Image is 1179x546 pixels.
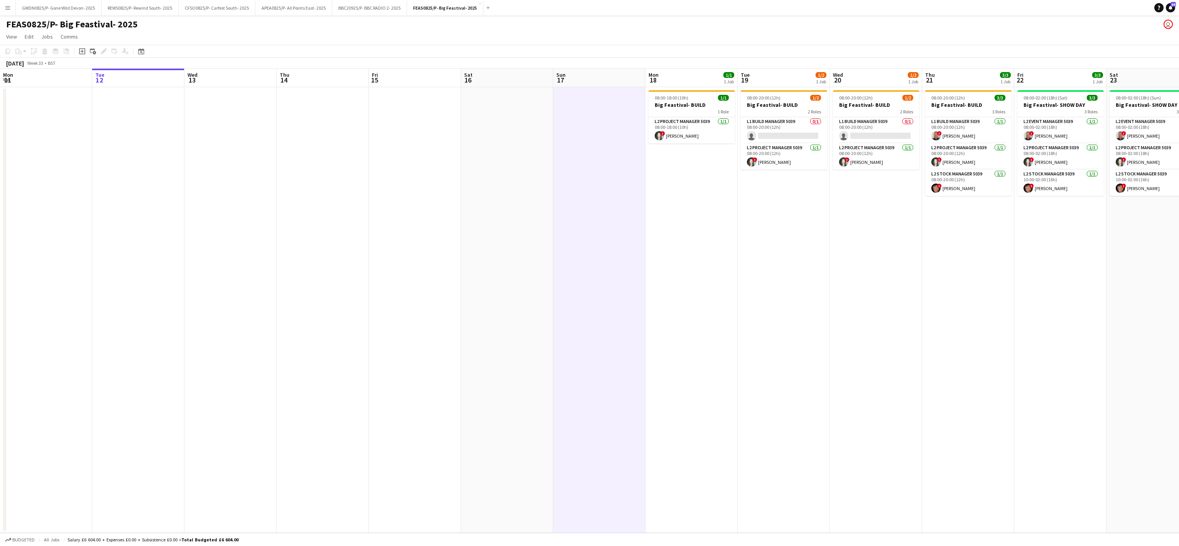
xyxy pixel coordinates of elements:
[718,95,729,101] span: 1/1
[937,157,942,162] span: !
[68,537,238,543] div: Salary £6 604.00 + Expenses £0.00 + Subsistence £0.00 =
[186,76,198,84] span: 13
[833,71,843,78] span: Wed
[1093,79,1103,84] div: 1 Job
[1000,79,1010,84] div: 1 Job
[1171,2,1176,7] span: 84
[995,95,1005,101] span: 3/3
[723,72,734,78] span: 1/1
[741,90,827,170] app-job-card: 08:00-20:00 (12h)1/2Big Feastival- BUILD2 RolesL1 Build Manager 50390/108:00-20:00 (12h) L2 Proje...
[3,71,13,78] span: Mon
[25,60,45,66] span: Week 33
[660,131,665,136] span: !
[1122,157,1126,162] span: !
[741,143,827,170] app-card-role: L2 Project Manager 50391/108:00-20:00 (12h)![PERSON_NAME]
[1016,76,1024,84] span: 22
[3,32,20,42] a: View
[937,131,942,136] span: !
[741,101,827,108] h3: Big Feastival- BUILD
[925,71,935,78] span: Thu
[833,90,919,170] app-job-card: 08:00-20:00 (12h)1/2Big Feastival- BUILD2 RolesL1 Build Manager 50390/108:00-20:00 (12h) L2 Proje...
[902,95,913,101] span: 1/2
[1116,95,1161,101] span: 08:00-02:00 (18h) (Sun)
[101,0,179,15] button: REWS0825/P- Rewind South- 2025
[925,117,1012,143] app-card-role: L1 Build Manager 50391/108:00-20:00 (12h)![PERSON_NAME]
[1122,131,1126,136] span: !
[718,109,729,115] span: 1 Role
[1017,90,1104,196] app-job-card: 08:00-02:00 (18h) (Sat)3/3Big Feastival- SHOW DAY3 RolesL2 Event Manager 50391/108:00-02:00 (18h)...
[48,60,56,66] div: BST
[94,76,105,84] span: 12
[816,72,826,78] span: 1/2
[1029,131,1034,136] span: !
[937,184,942,188] span: !
[808,109,821,115] span: 2 Roles
[463,76,473,84] span: 16
[332,0,407,15] button: BBC20925/P- BBC RADIO 2- 2025
[371,76,378,84] span: 15
[649,117,735,143] app-card-role: L2 Project Manager 50391/108:00-18:00 (10h)![PERSON_NAME]
[6,19,138,30] h1: FEAS0825/P- Big Feastival- 2025
[1108,76,1118,84] span: 23
[833,117,919,143] app-card-role: L1 Build Manager 50390/108:00-20:00 (12h)
[925,90,1012,196] div: 08:00-20:00 (12h)3/3Big Feastival- BUILD3 RolesL1 Build Manager 50391/108:00-20:00 (12h)![PERSON_...
[57,32,81,42] a: Comms
[816,79,826,84] div: 1 Job
[1110,71,1118,78] span: Sat
[931,95,965,101] span: 08:00-20:00 (12h)
[1029,184,1034,188] span: !
[1017,143,1104,170] app-card-role: L2 Project Manager 50391/108:00-02:00 (18h)![PERSON_NAME]
[1166,3,1175,12] a: 84
[649,101,735,108] h3: Big Feastival- BUILD
[740,76,750,84] span: 19
[900,109,913,115] span: 2 Roles
[839,95,873,101] span: 08:00-20:00 (12h)
[1164,20,1173,29] app-user-avatar: Suzanne Edwards
[6,33,17,40] span: View
[1122,184,1126,188] span: !
[925,170,1012,196] app-card-role: L2 Stock Manager 50391/108:00-20:00 (12h)![PERSON_NAME]
[556,71,566,78] span: Sun
[810,95,821,101] span: 1/2
[655,95,688,101] span: 08:00-18:00 (10h)
[747,95,780,101] span: 08:00-20:00 (12h)
[61,33,78,40] span: Comms
[1017,117,1104,143] app-card-role: L2 Event Manager 50391/108:00-02:00 (18h)![PERSON_NAME]
[179,0,255,15] button: CFSO0825/P- Carfest South- 2025
[741,117,827,143] app-card-role: L1 Build Manager 50390/108:00-20:00 (12h)
[95,71,105,78] span: Tue
[407,0,483,15] button: FEAS0825/P- Big Feastival- 2025
[647,76,659,84] span: 18
[1024,95,1068,101] span: 08:00-02:00 (18h) (Sat)
[1017,170,1104,196] app-card-role: L2 Stock Manager 50391/110:00-02:00 (16h)![PERSON_NAME]
[1092,72,1103,78] span: 3/3
[753,157,757,162] span: !
[908,79,918,84] div: 1 Job
[255,0,332,15] button: APEA0825/P- All Points East- 2025
[1029,157,1034,162] span: !
[649,90,735,143] app-job-card: 08:00-18:00 (10h)1/1Big Feastival- BUILD1 RoleL2 Project Manager 50391/108:00-18:00 (10h)![PERSON...
[724,79,734,84] div: 1 Job
[12,537,35,543] span: Budgeted
[25,33,34,40] span: Edit
[464,71,473,78] span: Sat
[1087,95,1098,101] span: 3/3
[925,101,1012,108] h3: Big Feastival- BUILD
[1017,101,1104,108] h3: Big Feastival- SHOW DAY
[181,537,238,543] span: Total Budgeted £6 604.00
[833,143,919,170] app-card-role: L2 Project Manager 50391/108:00-20:00 (12h)![PERSON_NAME]
[649,71,659,78] span: Mon
[279,76,289,84] span: 14
[1084,109,1098,115] span: 3 Roles
[1017,71,1024,78] span: Fri
[2,76,13,84] span: 11
[6,59,24,67] div: [DATE]
[38,32,56,42] a: Jobs
[741,71,750,78] span: Tue
[1000,72,1011,78] span: 3/3
[372,71,378,78] span: Fri
[187,71,198,78] span: Wed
